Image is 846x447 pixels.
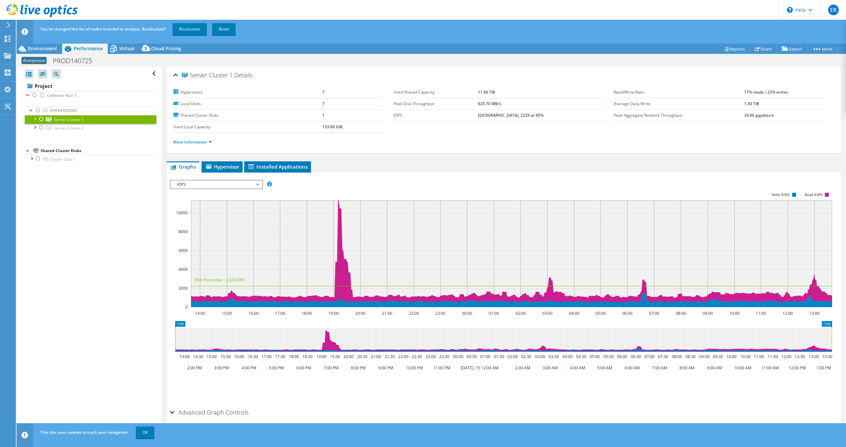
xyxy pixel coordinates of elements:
[302,310,312,316] text: 18:00
[355,310,365,316] text: 20:00
[439,354,449,359] text: 23:30
[744,89,788,95] b: 77% reads / 23% writes
[173,139,212,145] a: More Information
[205,163,239,170] span: Hypervisor
[622,310,633,316] text: 06:00
[771,192,790,197] text: Write IOPS
[178,266,188,272] text: 4000
[119,45,135,52] span: Virtual
[576,354,586,359] text: 04:30
[805,192,823,197] text: Read IOPS
[631,354,641,359] text: 06:30
[234,354,244,359] text: 16:00
[478,89,495,95] b: 11.96 TiB
[426,354,436,359] text: 23:00
[795,354,805,359] text: 12:30
[136,427,154,438] a: OK
[508,354,518,359] text: 02:00
[330,354,340,359] text: 19:30
[41,147,156,155] div: Shared Cluster Disks
[222,310,232,316] text: 15:00
[178,229,188,234] text: 8000
[649,310,659,316] text: 07:00
[699,354,710,359] text: 09:00
[614,112,744,119] label: Peak Aggregate Network Throughput
[562,354,573,359] text: 04:00
[173,23,207,35] a: Recalculate
[178,248,188,253] text: 6000
[614,89,744,96] label: Read/Write Ratio
[409,310,419,316] text: 22:00
[382,310,392,316] text: 21:00
[170,163,196,170] span: Graphs
[173,112,322,119] label: Shared Cluster Disks
[435,310,445,316] text: 23:00
[644,354,655,359] text: 07:00
[54,125,84,131] span: Server Cluster 3
[718,44,750,54] a: Reports
[322,101,325,106] b: 7
[40,26,166,32] span: You've changed the list of nodes included in analysis. Recalculate?
[467,354,477,359] text: 00:30
[275,354,285,359] text: 17:30
[809,310,820,316] text: 13:00
[744,101,759,106] b: 1.30 TiB
[173,124,322,130] label: Used Local Capacity
[185,304,188,310] text: 0
[394,89,478,96] label: Used Shared Capacity
[25,115,156,124] a: Server Cluster 1
[787,7,793,13] svg: \n
[614,101,744,107] label: Average Daily Write
[28,45,57,52] span: Environment
[412,354,422,359] text: 22:30
[50,57,102,64] h1: PROD140725
[212,23,236,35] a: Reset
[744,112,774,118] b: 24.96 gigabits/s
[74,45,103,52] span: Performance
[194,277,245,283] text: 95th Percentile = 2229 IOPS
[248,354,258,359] text: 16:30
[193,354,203,359] text: 14:30
[828,5,839,15] span: ER
[603,354,614,359] text: 05:30
[569,310,579,316] text: 04:00
[703,310,713,316] text: 09:00
[542,310,553,316] text: 03:00
[756,310,766,316] text: 11:00
[494,354,504,359] text: 01:30
[398,354,408,359] text: 22:00
[47,93,77,98] b: Collector Run 1
[740,354,750,359] text: 10:30
[40,429,129,435] span: This site uses cookies to track your navigation.
[176,210,188,216] text: 10000
[385,354,395,359] text: 21:30
[521,354,531,359] text: 02:30
[328,310,339,316] text: 19:00
[25,91,156,100] a: Collector Run 1
[394,101,478,107] label: Peak Disk Throughput
[54,117,84,122] span: Server Cluster 1
[617,354,627,359] text: 06:00
[462,310,472,316] text: 00:00
[478,112,544,118] b: [GEOGRAPHIC_DATA], 2229 at 95%
[516,310,526,316] text: 02:00
[234,71,252,79] span: Details
[726,354,737,359] text: 10:00
[173,101,322,107] label: Local Disks
[676,310,686,316] text: 08:00
[179,354,190,359] text: 14:00
[195,310,205,316] text: 14:00
[182,72,233,79] span: Server Cluster 1
[453,354,463,359] text: 00:00
[174,181,259,188] span: IOPS
[590,354,600,359] text: 05:00
[480,354,490,359] text: 01:00
[21,57,47,64] span: Anonymous
[535,354,545,359] text: 03:00
[822,354,832,359] text: 13:30
[672,354,682,359] text: 08:00
[25,81,156,91] a: Project
[322,112,325,118] b: 1
[248,163,308,170] span: Installed Applications
[302,354,313,359] text: 18:30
